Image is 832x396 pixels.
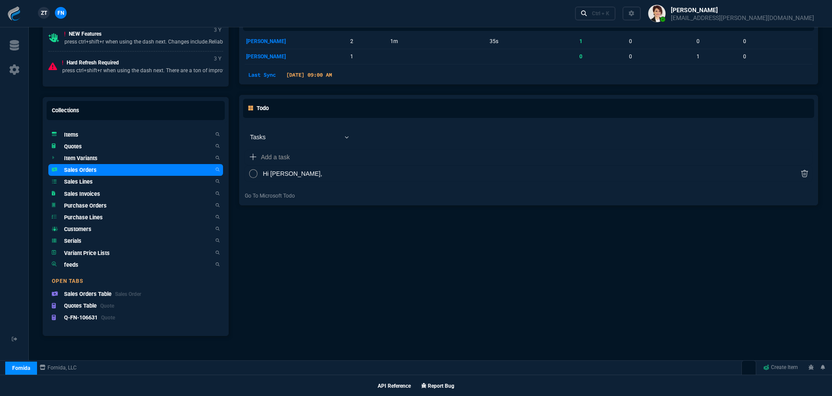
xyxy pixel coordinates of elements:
p: 1 [697,50,741,63]
p: Quote [100,302,114,310]
h5: Sales Orders [64,166,97,174]
p: Hard Refresh Required [62,59,229,67]
a: Fornida [5,362,37,375]
h5: feeds [64,261,78,269]
p: press ctrl+shift+r when using the dash next. There are a ton of improv... [62,67,229,74]
p: 1 [579,35,626,47]
h5: Sales Invoices [64,190,100,198]
p: 0 [697,35,741,47]
a: API Reference [378,383,411,389]
h5: Customers [64,225,91,233]
a: Report Bug [421,383,454,389]
h5: Sales Orders Table [64,290,112,298]
h5: Item Variants [64,154,98,162]
p: Last Sync [245,71,279,79]
h5: Quotes Table [64,302,97,310]
a: Create Item [760,361,802,374]
h5: Todo [248,104,269,112]
p: [PERSON_NAME] [246,50,348,63]
span: ZT [41,9,47,17]
a: REPORT A BUG [805,360,817,375]
p: 0 [579,50,626,63]
span: FN [57,9,64,17]
h6: Open Tabs [48,274,223,288]
p: 0 [743,35,811,47]
p: 3 Y [212,25,223,35]
h5: Quotes [64,142,82,151]
h5: Serials [64,237,81,245]
a: Notifications [817,360,829,375]
h5: Purchase Orders [64,201,107,210]
p: Quote [101,314,115,322]
p: NEW Features [64,30,232,38]
div: Ctrl + K [592,10,609,17]
h5: Sales Lines [64,178,93,186]
p: Sales Order [115,290,141,298]
p: 1m [390,35,487,47]
a: msbcCompanyName [37,364,79,372]
p: 0 [629,35,694,47]
p: [PERSON_NAME] [246,35,348,47]
h5: Q-FN-106631 [64,313,98,322]
h5: Collections [52,106,79,114]
p: [DATE] 09:00 AM [283,71,335,79]
p: 2 [350,35,387,47]
p: 3 Y [212,54,223,64]
h5: Variant Price Lists [64,249,110,257]
p: 0 [743,50,811,63]
a: Go To Microsoft Todo [245,192,295,200]
h5: Items [64,131,78,139]
p: press ctrl+shift+r when using the dash next. Changes include.Reliable ... [64,38,232,46]
h5: Purchase Lines [64,213,103,221]
p: 35s [490,35,577,47]
p: 0 [629,50,694,63]
p: 1 [350,50,387,63]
